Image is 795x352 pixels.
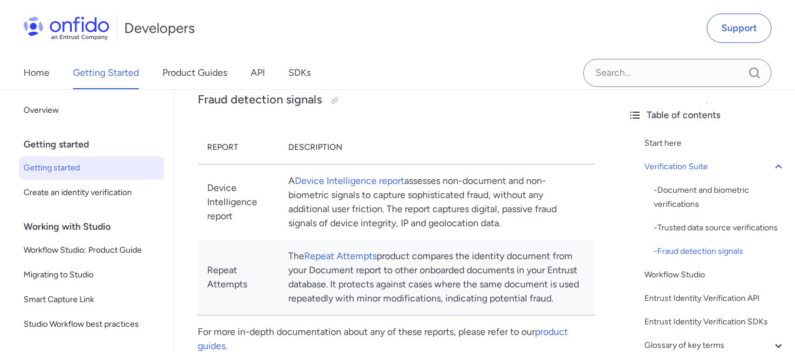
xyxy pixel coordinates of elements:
[24,317,159,331] span: Studio Workflow best practices
[198,240,279,316] td: Repeat Attempts
[24,103,159,118] span: Overview
[279,240,595,316] td: The product compares the identity document from your Document report to other onboarded documents...
[19,288,164,311] a: Smart Capture Link
[24,243,159,257] span: Workflow Studio: Product Guide
[644,315,786,329] a: Entrust Identity Verification SDKs
[198,164,279,240] td: Device Intelligence report
[304,250,377,262] a: Repeat Attempts
[24,133,169,156] div: Getting started
[644,136,786,150] a: Start here
[24,56,49,89] a: Home
[198,326,568,351] a: product guides
[24,186,159,200] span: Create an identity verification
[654,221,786,235] div: - Trusted data source verifications
[707,14,771,43] a: Support
[19,181,164,205] a: Create an identity verification
[654,183,786,212] div: - Document and biometric verifications
[19,263,164,287] a: Migrating to Studio
[279,131,595,165] th: Description
[19,99,164,122] a: Overview
[19,156,164,180] a: Getting started
[24,268,159,282] span: Migrating to Studio
[162,56,227,89] a: Product Guides
[644,291,786,306] a: Entrust Identity Verification API
[279,164,595,240] td: A assesses non-document and non-biometric signals to capture sophisticated fraud, without any add...
[73,56,139,89] a: Getting Started
[198,91,595,110] h3: Fraud detection signals
[198,131,279,165] th: Report
[19,313,164,336] a: Studio Workflow best practices
[654,244,786,259] div: - Fraud detection signals
[251,56,265,89] a: API
[644,268,786,282] a: Workflow Studio
[24,293,159,307] span: Smart Capture Link
[24,215,169,239] div: Working with Studio
[628,108,786,122] div: Table of contents
[295,175,404,186] a: Device Intelligence report
[24,16,109,40] img: Onfido Logo
[654,244,786,259] a: -Fraud detection signals
[19,239,164,262] a: Workflow Studio: Product Guide
[583,59,771,87] input: Onfido search input field
[654,183,786,212] a: -Document and biometric verifications
[654,221,786,235] a: -Trusted data source verifications
[24,161,159,175] span: Getting started
[288,56,311,89] a: SDKs
[124,19,195,38] h1: Developers
[644,160,786,174] a: Verification Suite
